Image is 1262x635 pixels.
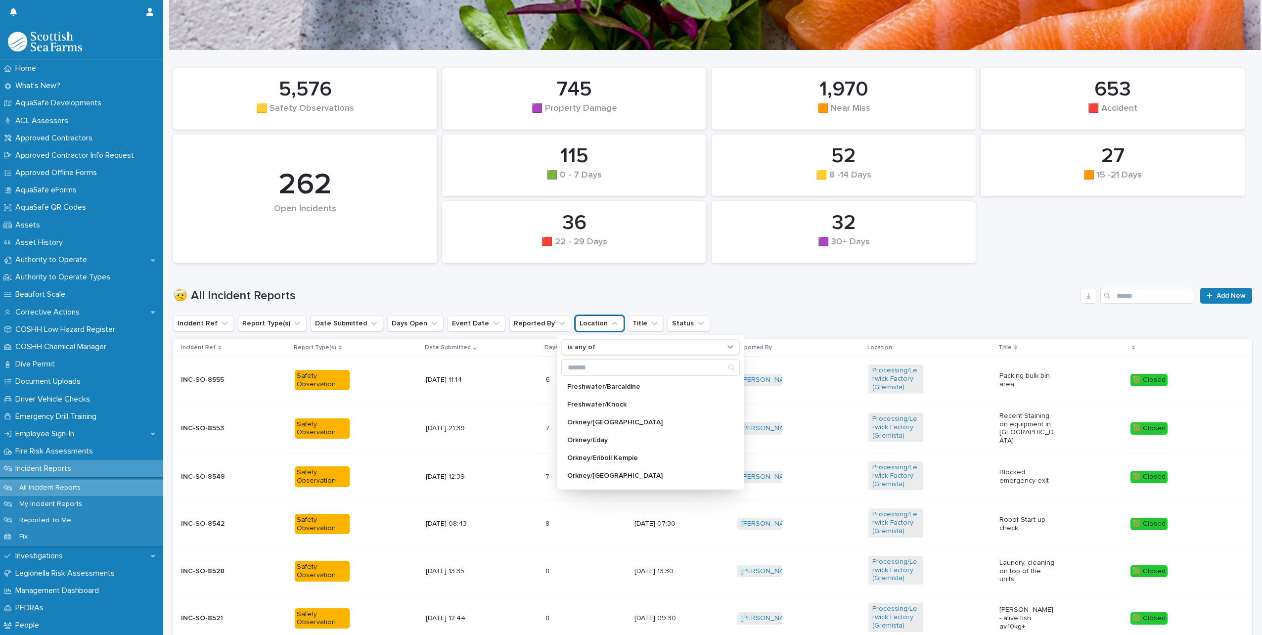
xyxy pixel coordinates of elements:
p: Packing bulk bin area [999,372,1054,389]
p: [DATE] 12:39 [426,473,481,481]
button: Incident Ref [173,316,234,331]
p: Reported To Me [11,516,79,525]
p: AquaSafe Developments [11,98,109,108]
p: Document Uploads [11,377,89,386]
p: COSHH Low Hazard Register [11,325,123,334]
p: [DATE] 11:14 [426,376,481,384]
div: 🟥 22 - 29 Days [459,237,689,258]
p: Incident Reports [11,464,79,473]
p: My Incident Reports [11,500,90,508]
p: Approved Offline Forms [11,168,105,178]
div: 653 [997,77,1228,102]
button: Status [668,316,710,331]
div: 262 [190,167,420,203]
div: Open Incidents [190,204,420,235]
button: Title [628,316,664,331]
p: [PERSON_NAME]- alive fish av.10kg+ [999,606,1054,631]
p: [DATE] 12:44 [426,614,481,623]
button: Reported By [509,316,571,331]
p: Beaufort Scale [11,290,73,299]
button: Days Open [387,316,444,331]
button: Report Type(s) [238,316,307,331]
div: 🟪 30+ Days [728,237,959,258]
p: COSHH Chemical Manager [11,342,114,352]
div: 🟥 Accident [997,103,1228,124]
div: 115 [459,144,689,169]
div: Safety Observation [295,561,350,582]
p: Recent Staining on equipment in [GEOGRAPHIC_DATA] [999,412,1054,445]
div: Safety Observation [295,608,350,629]
p: What's New? [11,81,68,91]
p: 8 [545,518,551,528]
div: 🟧 15 -21 Days [997,170,1228,191]
div: 745 [459,77,689,102]
p: Blocked emergency exit [999,468,1054,485]
p: Date Submitted [425,342,471,353]
div: Search [1100,288,1194,304]
div: 27 [997,144,1228,169]
p: INC-SO-8542 [181,520,236,528]
a: [PERSON_NAME] [741,424,795,433]
p: Employee Sign-In [11,429,82,439]
img: bPIBxiqnSb2ggTQWdOVV [8,32,82,51]
a: Processing/Lerwick Factory (Gremista) [872,463,919,488]
p: Laundry, cleaning on top of the units [999,559,1054,584]
p: Authority to Operate [11,255,95,265]
button: Event Date [448,316,505,331]
div: 🟩 Closed [1130,612,1168,625]
div: 🟩 0 - 7 Days [459,170,689,191]
p: Freshwater/Knock [567,401,724,408]
p: Robot Start up check [999,516,1054,533]
a: [PERSON_NAME] [741,376,795,384]
p: Driver Vehicle Checks [11,395,98,404]
p: Title [998,342,1012,353]
p: Dive Permit [11,360,63,369]
div: 🟨 8 -14 Days [728,170,959,191]
a: [PERSON_NAME] [741,520,795,528]
tr: INC-SO-8542Safety Observation[DATE] 08:4388 [DATE] 07:30[PERSON_NAME] Processing/Lerwick Factory ... [173,500,1252,547]
div: 🟩 Closed [1130,374,1168,386]
a: [PERSON_NAME] [741,473,795,481]
p: Investigations [11,551,71,561]
p: INC-SO-8528 [181,567,236,576]
tr: INC-SO-8528Safety Observation[DATE] 13:3588 [DATE] 13:30[PERSON_NAME] Processing/Lerwick Factory ... [173,547,1252,594]
p: Asset History [11,238,71,247]
div: 32 [728,211,959,235]
div: Search [561,359,740,376]
p: 8 [545,565,551,576]
p: 6 [545,374,552,384]
p: Orkney/Eriboll Kempie [567,454,724,461]
p: Location [867,342,892,353]
p: Corrective Actions [11,308,88,317]
p: [DATE] 08:43 [426,520,481,528]
p: Reported By [736,342,772,353]
p: Orkney/Eday [567,437,724,444]
div: Safety Observation [295,514,350,535]
p: Orkney/[GEOGRAPHIC_DATA] [567,419,724,426]
a: [PERSON_NAME] [741,614,795,623]
tr: INC-SO-8555Safety Observation[DATE] 11:1466 [DATE] 11:00[PERSON_NAME] Processing/Lerwick Factory ... [173,357,1252,404]
p: [DATE] 09:30 [634,614,689,623]
p: Report Type(s) [294,342,336,353]
div: 🟩 Closed [1130,471,1168,483]
input: Search [562,360,739,375]
tr: INC-SO-8553Safety Observation[DATE] 21:3977 [DATE] 17:30[PERSON_NAME] Processing/Lerwick Factory ... [173,404,1252,453]
p: AquaSafe eForms [11,185,85,195]
div: 🟧 Near Miss [728,103,959,124]
a: Processing/Lerwick Factory (Gremista) [872,415,919,440]
p: is any of [568,343,595,352]
p: Days Open [544,342,576,353]
p: Approved Contractors [11,134,100,143]
p: AquaSafe QR Codes [11,203,94,212]
p: Home [11,64,44,73]
div: 🟩 Closed [1130,422,1168,435]
button: Location [575,316,624,331]
div: 🟪 Property Damage [459,103,689,124]
p: [DATE] 13:30 [634,567,689,576]
p: INC-SO-8555 [181,376,236,384]
a: Add New [1200,288,1252,304]
p: Approved Contractor Info Request [11,151,142,160]
p: Emergency Drill Training [11,412,104,421]
p: Incident Ref [181,342,216,353]
p: Legionella Risk Assessments [11,569,123,578]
